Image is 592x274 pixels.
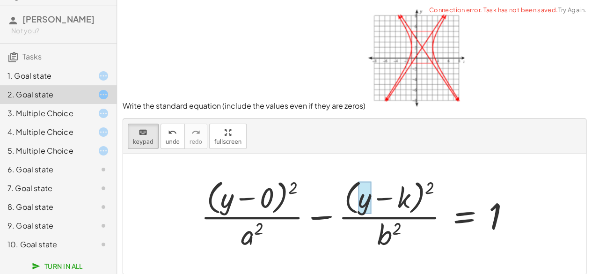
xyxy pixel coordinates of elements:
i: Task not started. [98,164,109,175]
a: Try Again. [558,6,586,14]
button: redoredo [184,124,207,149]
div: 6. Goal state [7,164,83,175]
span: Tasks [22,52,42,61]
i: undo [168,127,177,138]
i: Task started. [98,126,109,138]
span: keypad [133,139,153,145]
span: Connection error. Task has not been saved. [429,6,586,15]
div: Not you? [11,26,109,36]
i: Task started. [98,70,109,81]
span: undo [166,139,180,145]
i: Task not started. [98,183,109,194]
div: 7. Goal state [7,183,83,194]
div: 1. Goal state [7,70,83,81]
div: 4. Multiple Choice [7,126,83,138]
span: fullscreen [214,139,241,145]
span: Turn In All [34,262,83,270]
div: 8. Goal state [7,201,83,213]
div: 5. Multiple Choice [7,145,83,156]
i: Task started. [98,145,109,156]
span: redo [190,139,202,145]
i: redo [191,127,200,138]
i: Task not started. [98,220,109,231]
div: 2. Goal state [7,89,83,100]
button: undoundo [161,124,185,149]
button: fullscreen [209,124,247,149]
img: 238990a44310546871f3f4380d17ca2b5005e65246ea4ca8d317ec10939e4e0e.png [365,6,464,109]
div: 9. Goal state [7,220,83,231]
i: Task not started. [98,239,109,250]
button: keyboardkeypad [128,124,159,149]
i: Task not started. [98,201,109,213]
i: Task started. [98,108,109,119]
i: keyboard [139,127,147,138]
p: Write the standard equation (include the values even if they are zeros) [123,6,586,111]
span: [PERSON_NAME] [22,14,95,24]
i: Task started. [98,89,109,100]
div: 10. Goal state [7,239,83,250]
div: 3. Multiple Choice [7,108,83,119]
